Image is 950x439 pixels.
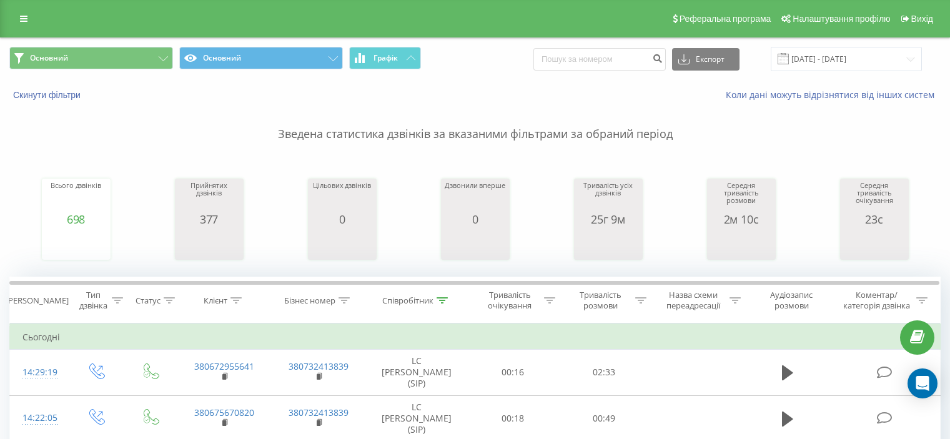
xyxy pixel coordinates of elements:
div: 698 [51,213,101,225]
div: Цільових дзвінків [313,182,370,213]
div: 23с [843,213,906,225]
div: Середня тривалість розмови [710,182,773,213]
div: Середня тривалість очікування [843,182,906,213]
span: Вихід [911,14,933,24]
div: Тип дзвінка [79,290,108,311]
span: Реферальна програма [680,14,771,24]
div: Тривалість розмови [570,290,632,311]
a: 380732413839 [289,407,349,418]
div: Прийнятих дзвінків [178,182,240,213]
div: 14:29:19 [22,360,56,385]
td: Сьогодні [10,325,941,350]
a: 380675670820 [194,407,254,418]
button: Скинути фільтри [9,89,87,101]
button: Графік [349,47,421,69]
div: Аудіозапис розмови [755,290,828,311]
a: Коли дані можуть відрізнятися вiд інших систем [726,89,941,101]
div: Тривалість очікування [479,290,542,311]
button: Основний [179,47,343,69]
div: 14:22:05 [22,406,56,430]
div: 0 [313,213,370,225]
p: Зведена статистика дзвінків за вказаними фільтрами за обраний період [9,101,941,142]
div: Коментар/категорія дзвінка [840,290,913,311]
td: 00:16 [468,350,558,396]
div: Тривалість усіх дзвінків [577,182,640,213]
div: Назва схеми переадресації [661,290,726,311]
a: 380732413839 [289,360,349,372]
div: Дзвонили вперше [445,182,505,213]
div: Всього дзвінків [51,182,101,213]
div: Клієнт [204,295,227,306]
button: Експорт [672,48,740,71]
span: Налаштування профілю [793,14,890,24]
div: 377 [178,213,240,225]
div: 0 [445,213,505,225]
span: Основний [30,53,68,63]
td: LC [PERSON_NAME] (SIP) [366,350,468,396]
a: 380672955641 [194,360,254,372]
div: Статус [136,295,161,306]
input: Пошук за номером [533,48,666,71]
div: Бізнес номер [284,295,335,306]
div: Співробітник [382,295,433,306]
span: Графік [374,54,398,62]
div: [PERSON_NAME] [6,295,69,306]
div: 25г 9м [577,213,640,225]
td: 02:33 [558,350,649,396]
div: 2м 10с [710,213,773,225]
button: Основний [9,47,173,69]
div: Open Intercom Messenger [908,368,938,398]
